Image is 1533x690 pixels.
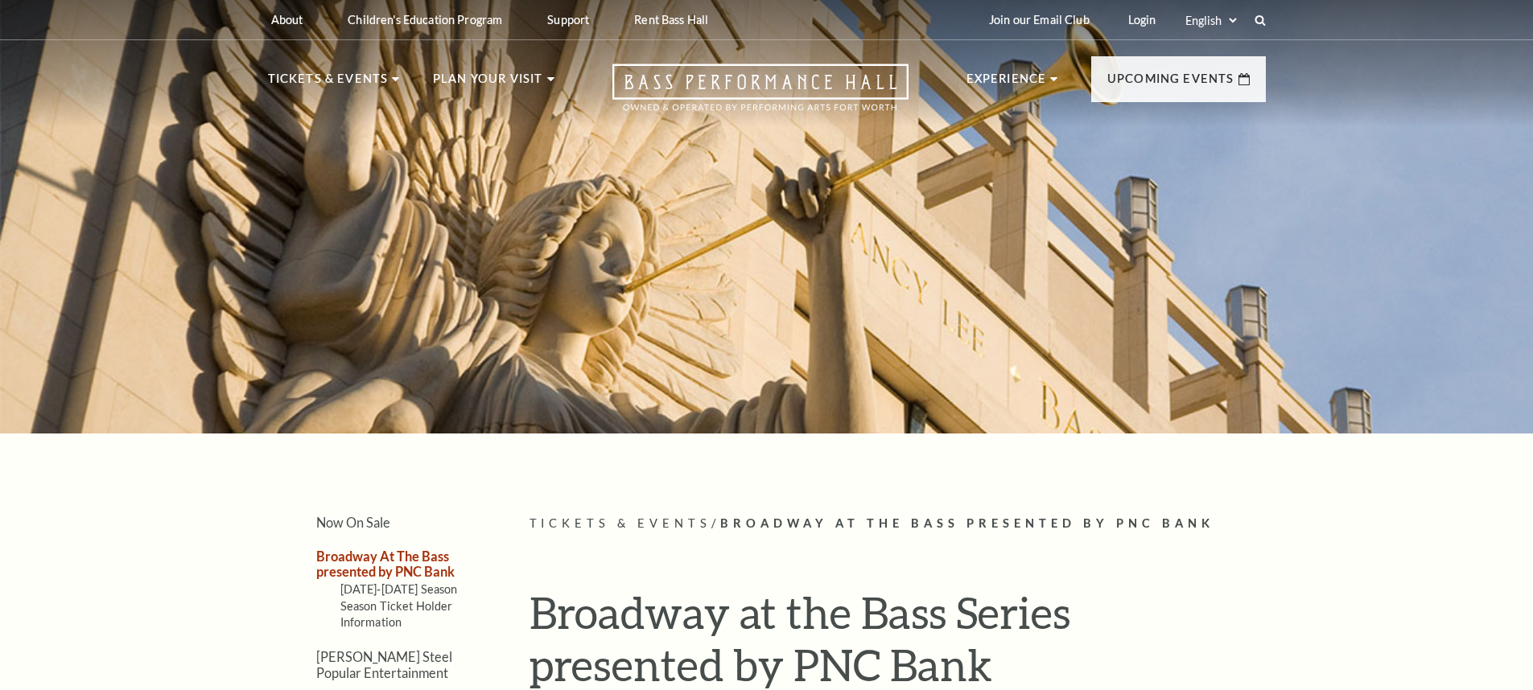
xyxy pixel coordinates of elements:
[1107,69,1234,98] p: Upcoming Events
[316,515,390,530] a: Now On Sale
[316,548,455,579] a: Broadway At The Bass presented by PNC Bank
[340,582,458,596] a: [DATE]-[DATE] Season
[433,69,543,98] p: Plan Your Visit
[547,13,589,27] p: Support
[720,516,1214,530] span: Broadway At The Bass presented by PNC Bank
[530,514,1266,534] p: /
[340,599,453,629] a: Season Ticket Holder Information
[348,13,502,27] p: Children's Education Program
[268,69,389,98] p: Tickets & Events
[966,69,1047,98] p: Experience
[1182,13,1239,28] select: Select:
[530,516,712,530] span: Tickets & Events
[634,13,708,27] p: Rent Bass Hall
[271,13,303,27] p: About
[316,649,452,680] a: [PERSON_NAME] Steel Popular Entertainment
